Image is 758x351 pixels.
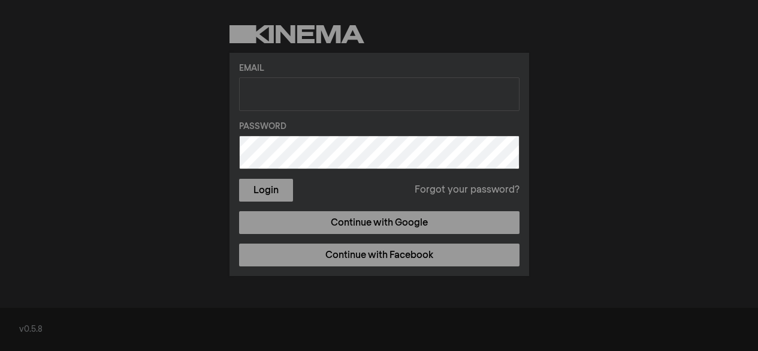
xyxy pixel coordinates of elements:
[19,323,739,336] div: v0.5.8
[415,183,520,197] a: Forgot your password?
[239,179,293,202] button: Login
[239,62,520,75] label: Email
[239,121,520,133] label: Password
[239,211,520,234] a: Continue with Google
[239,244,520,266] a: Continue with Facebook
